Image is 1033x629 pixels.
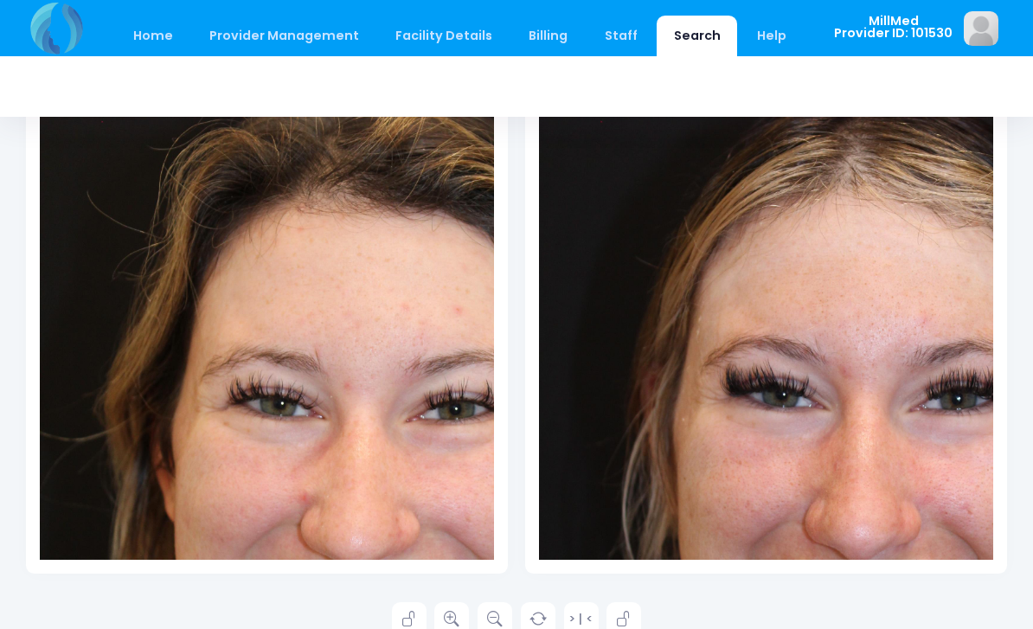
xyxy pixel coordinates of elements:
[192,16,375,56] a: Provider Management
[379,16,510,56] a: Facility Details
[587,16,654,56] a: Staff
[657,16,737,56] a: Search
[834,15,953,40] span: MillMed Provider ID: 101530
[116,16,189,56] a: Home
[512,16,585,56] a: Billing
[741,16,804,56] a: Help
[964,11,998,46] img: image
